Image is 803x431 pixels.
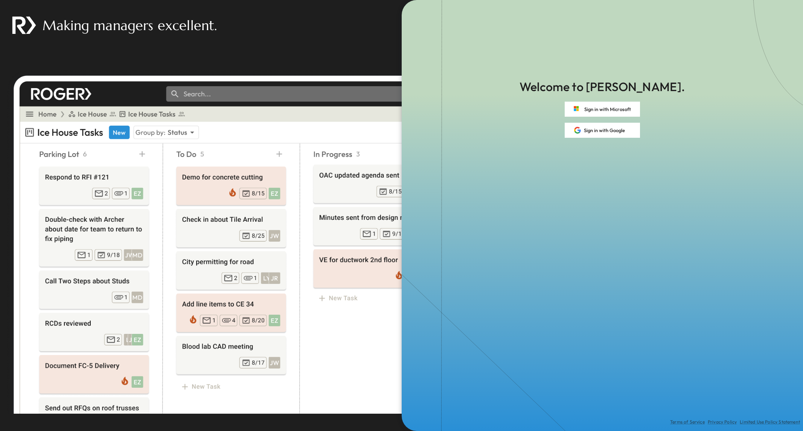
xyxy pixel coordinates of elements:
a: Privacy Policy [708,419,737,425]
a: Limited Use Policy Statement [740,419,800,425]
img: landing_page_inbox.png [6,69,692,414]
a: Terms of Service [670,419,705,425]
button: Sign in with Microsoft [565,102,640,117]
button: Sign in with Google [565,123,640,138]
p: Making managers excellent. [43,16,217,35]
p: Welcome to [PERSON_NAME]. [520,78,685,96]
